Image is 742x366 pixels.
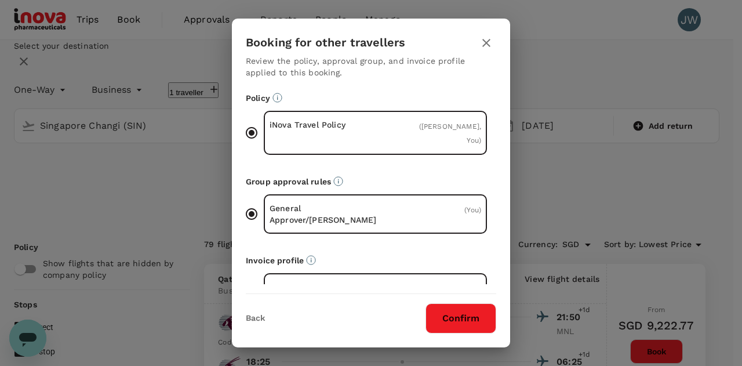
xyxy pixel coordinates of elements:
p: General Approver/[PERSON_NAME] [270,202,376,226]
svg: Booking restrictions are based on the selected travel policy. [272,93,282,103]
span: ( [PERSON_NAME], You ) [419,122,481,144]
button: Back [246,314,265,323]
button: Confirm [425,303,496,334]
p: iNova Travel Policy [270,119,376,131]
p: Policy [246,92,496,104]
p: Invoice profile [246,255,496,266]
p: INOVA PHARMACEUTICALS ([GEOGRAPHIC_DATA]) PTE. LIMITED (SGD) [270,281,376,328]
span: ( You ) [464,206,481,214]
h3: Booking for other travellers [246,36,405,49]
svg: Default approvers or custom approval rules (if available) are based on the user group. [333,176,343,186]
p: Group approval rules [246,176,496,187]
p: Review the policy, approval group, and invoice profile applied to this booking. [246,55,496,78]
svg: The payment currency and company information are based on the selected invoice profile. [306,255,316,265]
